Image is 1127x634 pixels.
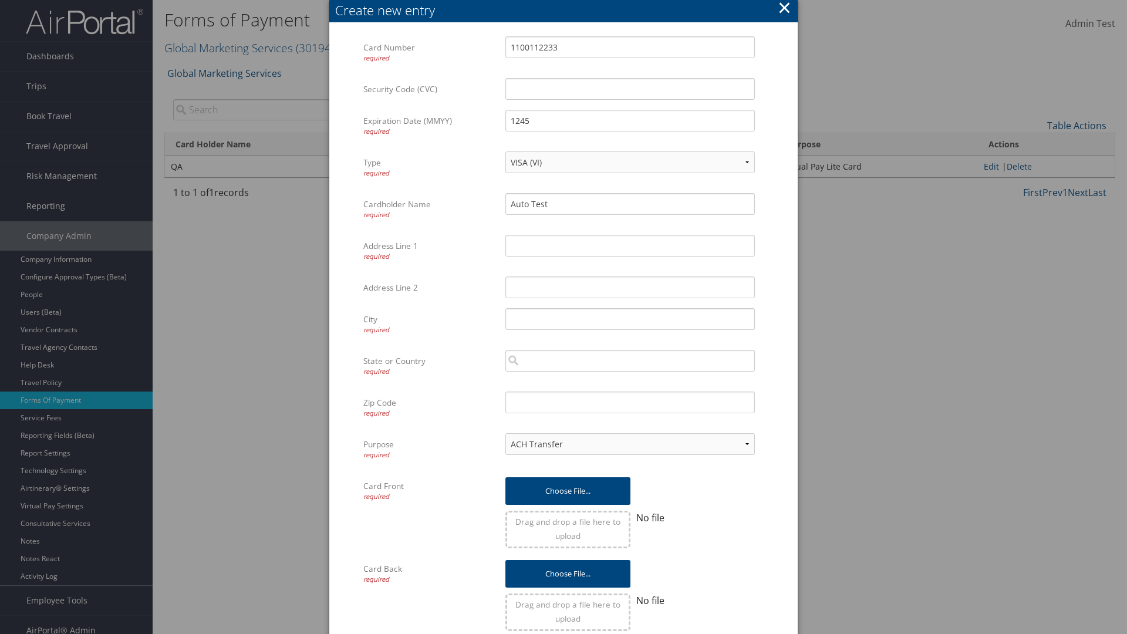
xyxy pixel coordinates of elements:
label: Expiration Date (MMYY) [363,110,497,142]
label: Card Front [363,475,497,507]
span: required [363,168,389,177]
span: required [363,325,389,334]
label: Security Code (CVC) [363,78,497,100]
label: Address Line 2 [363,276,497,299]
label: Purpose [363,433,497,466]
label: Cardholder Name [363,193,497,225]
label: State or Country [363,350,497,382]
span: No file [636,511,664,524]
label: City [363,308,497,340]
span: required [363,409,389,417]
span: required [363,252,389,261]
span: required [363,492,389,501]
label: Zip Code [363,392,497,424]
span: required [363,367,389,376]
span: Drag and drop a file here to upload [515,599,620,624]
span: Drag and drop a file here to upload [515,516,620,541]
span: required [363,127,389,136]
span: required [363,450,389,459]
label: Type [363,151,497,184]
span: required [363,210,389,219]
span: required [363,575,389,584]
span: required [363,53,389,62]
label: Address Line 1 [363,235,497,267]
span: No file [636,594,664,607]
label: Card Number [363,36,497,69]
label: Card Back [363,558,497,590]
div: Create new entry [335,1,798,19]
